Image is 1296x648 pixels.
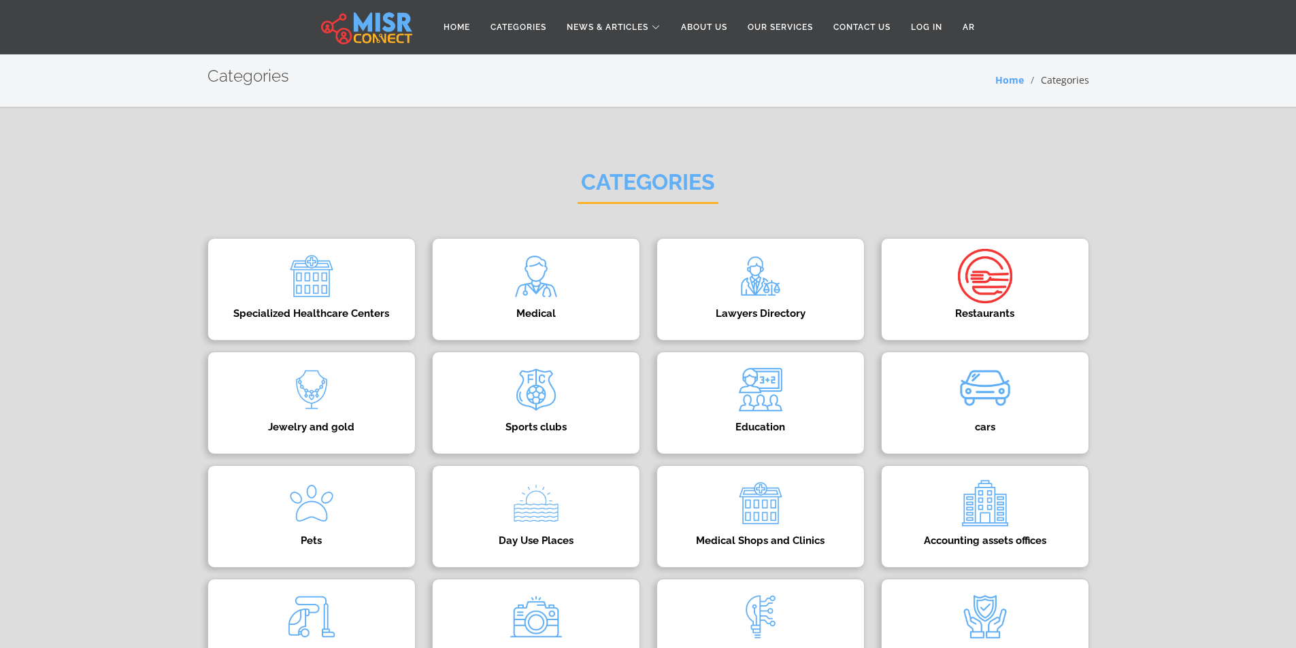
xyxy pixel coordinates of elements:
img: euUVwHCnQEn0xquExAqy.png [509,590,563,644]
a: Log in [901,14,952,40]
img: fBpRvoEftlHCryvf9XxM.png [509,476,563,530]
img: main.misr_connect [321,10,412,44]
a: Jewelry and gold [199,352,424,454]
img: 91o6BRUL69Nv8vkyo3Y3.png [958,476,1012,530]
img: wk90P3a0oSt1z8M0TTcP.gif [958,362,1012,417]
img: ikcDgTJSoSS2jJF2BPtA.png [958,249,1012,303]
a: Sports clubs [424,352,648,454]
h4: Education [678,421,844,433]
a: Medical Shops and Clinics [648,465,873,568]
h4: cars [902,421,1068,433]
a: Lawyers Directory [648,238,873,341]
a: News & Articles [556,14,671,40]
img: Y7cyTjSJwvbnVhRuEY4s.png [284,362,339,417]
h2: Categories [578,169,718,204]
a: Contact Us [823,14,901,40]
li: Categories [1024,73,1089,87]
a: cars [873,352,1097,454]
img: VqsgWZ3CZAto4gGOaOtJ.png [284,590,339,644]
a: About Us [671,14,737,40]
img: ngYy9LS4RTXks1j5a4rs.png [733,362,788,417]
a: Restaurants [873,238,1097,341]
img: xxDvte2rACURW4jjEBBw.png [509,249,563,303]
a: Specialized Healthcare Centers [199,238,424,341]
a: Home [433,14,480,40]
h4: Specialized Healthcare Centers [229,307,395,320]
img: GSBlXxJL2aLd49qyIhl2.png [733,476,788,530]
img: jXxomqflUIMFo32sFYfN.png [509,362,563,417]
h4: Day Use Places [453,534,619,547]
span: News & Articles [567,21,648,33]
h4: Jewelry and gold [229,421,395,433]
h4: Sports clubs [453,421,619,433]
a: Our Services [737,14,823,40]
a: Education [648,352,873,454]
a: Medical [424,238,648,341]
img: LugHxIrVbmKvFsZzkSfd.png [284,476,339,530]
img: h9DJ03ALRJMpbw2QsNu7.png [733,590,788,644]
h4: Restaurants [902,307,1068,320]
h4: Medical [453,307,619,320]
h4: Medical Shops and Clinics [678,534,844,547]
h2: Categories [207,67,289,86]
img: 42olkA63JDOoylnd139i.png [958,590,1012,644]
a: Categories [480,14,556,40]
h4: Lawyers Directory [678,307,844,320]
a: Home [995,73,1024,86]
a: Pets [199,465,424,568]
img: ocughcmPjrl8PQORMwSi.png [284,249,339,303]
img: raD5cjLJU6v6RhuxWSJh.png [733,249,788,303]
a: AR [952,14,985,40]
h4: Accounting assets offices [902,534,1068,547]
h4: Pets [229,534,395,547]
a: Accounting assets offices [873,465,1097,568]
a: Day Use Places [424,465,648,568]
